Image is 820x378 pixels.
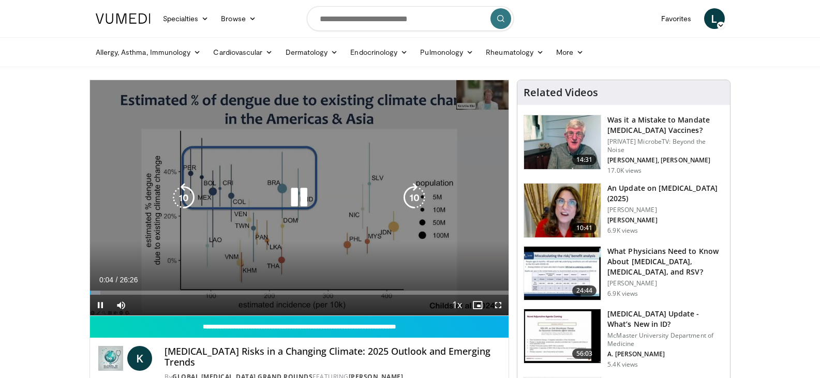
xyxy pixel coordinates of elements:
[607,216,724,224] p: [PERSON_NAME]
[607,360,638,369] p: 5.4K views
[120,276,138,284] span: 26:26
[524,115,601,169] img: f91047f4-3b1b-4007-8c78-6eacab5e8334.150x105_q85_crop-smart_upscale.jpg
[524,86,598,99] h4: Related Videos
[607,206,724,214] p: [PERSON_NAME]
[704,8,725,29] a: L
[572,349,597,359] span: 56:03
[127,346,152,371] a: K
[607,279,724,288] p: [PERSON_NAME]
[572,155,597,165] span: 14:31
[99,276,113,284] span: 0:04
[524,246,724,301] a: 24:44 What Physicians Need to Know About [MEDICAL_DATA], [MEDICAL_DATA], and RSV? [PERSON_NAME] 6...
[96,13,151,24] img: VuMedi Logo
[446,295,467,315] button: Playback Rate
[344,42,414,63] a: Endocrinology
[90,295,111,315] button: Pause
[90,291,509,295] div: Progress Bar
[467,295,488,315] button: Enable picture-in-picture mode
[550,42,590,63] a: More
[607,138,724,154] p: [PRIVATE] MicrobeTV: Beyond the Noise
[90,80,509,316] video-js: Video Player
[607,331,724,348] p: McMaster University Department of Medicine
[524,309,601,363] img: 98142e78-5af4-4da4-a248-a3d154539079.150x105_q85_crop-smart_upscale.jpg
[524,183,724,238] a: 10:41 An Update on [MEDICAL_DATA] (2025) [PERSON_NAME] [PERSON_NAME] 6.9K views
[607,290,638,298] p: 6.9K views
[524,184,601,237] img: 8c23fab4-086b-4e79-af32-29d7c41cee77.150x105_q85_crop-smart_upscale.jpg
[607,167,642,175] p: 17.0K views
[157,8,215,29] a: Specialties
[607,226,638,235] p: 6.9K views
[607,156,724,164] p: [PERSON_NAME], [PERSON_NAME]
[480,42,550,63] a: Rheumatology
[607,246,724,277] h3: What Physicians Need to Know About [MEDICAL_DATA], [MEDICAL_DATA], and RSV?
[165,346,500,368] h4: [MEDICAL_DATA] Risks in a Changing Climate: 2025 Outlook and Emerging Trends
[572,285,597,296] span: 24:44
[488,295,509,315] button: Fullscreen
[655,8,698,29] a: Favorites
[524,115,724,175] a: 14:31 Was it a Mistake to Mandate [MEDICAL_DATA] Vaccines? [PRIVATE] MicrobeTV: Beyond the Noise ...
[215,8,262,29] a: Browse
[307,6,514,31] input: Search topics, interventions
[90,42,207,63] a: Allergy, Asthma, Immunology
[116,276,118,284] span: /
[98,346,124,371] img: Global Infectious Diseases Grand Rounds
[607,350,724,358] p: A. [PERSON_NAME]
[524,247,601,300] img: 91589b0f-a920-456c-982d-84c13c387289.150x105_q85_crop-smart_upscale.jpg
[524,309,724,369] a: 56:03 [MEDICAL_DATA] Update - What’s New in ID? McMaster University Department of Medicine A. [PE...
[207,42,279,63] a: Cardiovascular
[414,42,480,63] a: Pulmonology
[111,295,131,315] button: Mute
[607,183,724,204] h3: An Update on [MEDICAL_DATA] (2025)
[607,309,724,329] h3: [MEDICAL_DATA] Update - What’s New in ID?
[607,115,724,135] h3: Was it a Mistake to Mandate [MEDICAL_DATA] Vaccines?
[572,223,597,233] span: 10:41
[279,42,345,63] a: Dermatology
